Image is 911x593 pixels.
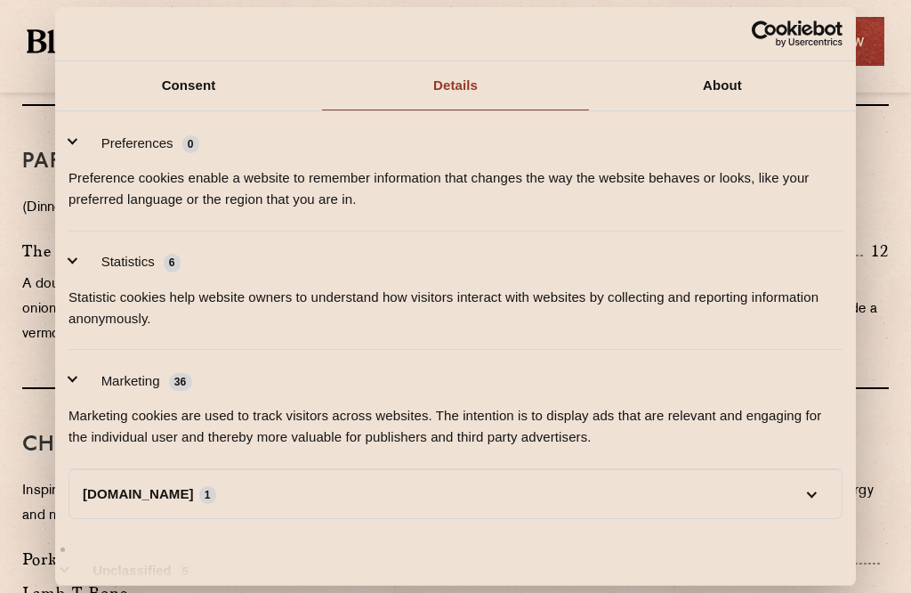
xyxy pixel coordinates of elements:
button: Statistics (6) [69,251,191,273]
a: About [589,61,856,110]
a: Consent [55,61,322,110]
a: [DOMAIN_NAME]1 [83,483,828,505]
img: BL_Textured_Logo-footer-cropped.svg [27,29,167,53]
h3: Chops - 7.5 each [22,434,889,457]
p: 12 [863,240,889,263]
p: A double cheeseburger Blacklocked with onions caramelised in a healthy glug of vermouth. [22,272,294,347]
h3: PARTICULARLY GOOD AT LUNCH [22,150,889,174]
label: Marketing [101,371,160,392]
span: 5 [177,563,194,581]
a: Details [322,61,589,110]
span: 36 [169,373,192,391]
label: Statistics [101,252,155,272]
button: Preferences (0) [69,133,210,155]
div: Marketing cookies are used to track visitors across websites. The intention is to display ads tha... [69,392,842,448]
button: Marketing (36) [69,370,203,393]
button: Unclassified (5) [60,560,205,582]
p: Pork Loin [22,547,109,572]
span: 0 [182,135,199,153]
a: Usercentrics Cookiebot - opens in a new window [687,20,842,47]
label: Preferences [101,134,173,154]
div: Preference cookies enable a website to remember information that changes the way the website beha... [69,154,842,210]
span: 6 [164,254,181,272]
div: Statistic cookies help website owners to understand how visitors interact with websites by collec... [69,273,842,329]
p: (Dinner too). Swiftly served to be lunch-break-friendly. Click to view our full allergy and nutri... [22,196,889,221]
p: The Blacklock Burger [22,239,204,264]
p: Inspired by [PERSON_NAME] and grilled blushing pink - with the help of vintage [PERSON_NAME] iron... [22,479,889,529]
